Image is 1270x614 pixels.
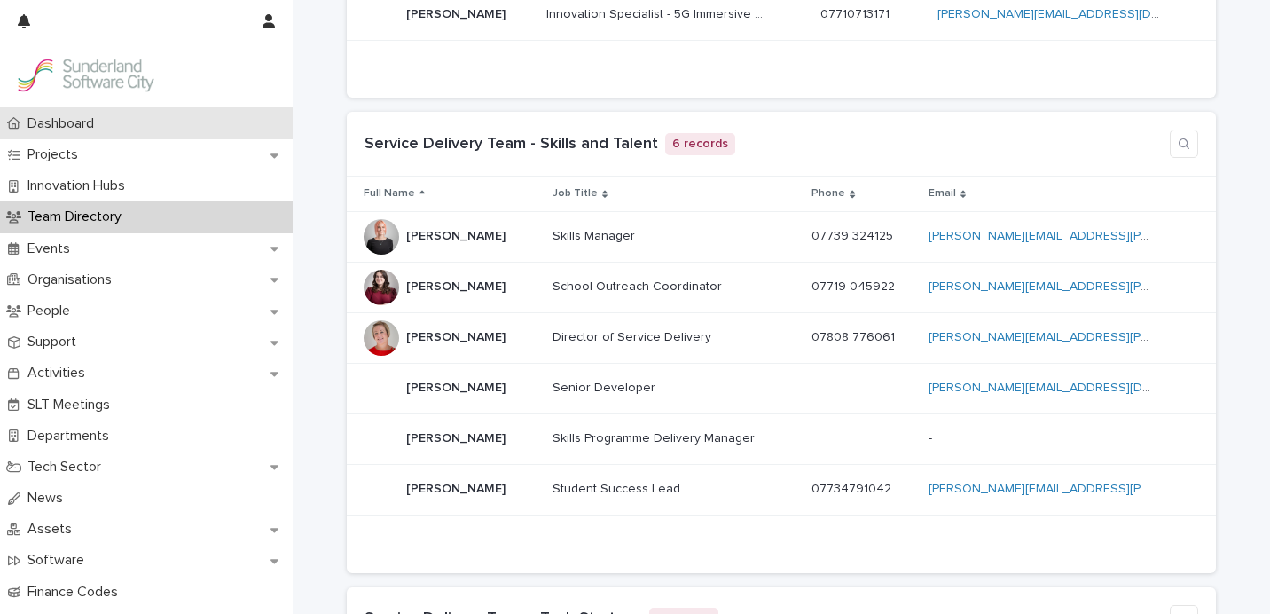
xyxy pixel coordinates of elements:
a: Service Delivery Team - Skills and Talent [365,136,658,152]
p: [PERSON_NAME] [406,225,509,244]
p: Senior Developer [553,377,659,396]
p: School Outreach Coordinator [553,276,725,295]
p: News [20,490,77,507]
a: 07739 324125 [811,230,893,242]
a: 07808 776061 [811,331,895,343]
a: 07734791042 [811,483,891,495]
p: Organisations [20,272,126,288]
p: Projects [20,146,92,163]
tr: [PERSON_NAME][PERSON_NAME] Skills Programme Delivery ManagerSkills Programme Delivery Manager -- [347,413,1216,464]
p: [PERSON_NAME] [406,327,509,345]
p: [PERSON_NAME] [406,478,509,497]
p: SLT Meetings [20,397,124,413]
p: Support [20,334,90,350]
p: Assets [20,521,86,538]
p: People [20,303,84,319]
p: [PERSON_NAME] [406,377,509,396]
p: Skills Manager [553,225,639,244]
p: Director of Service Delivery [553,327,715,345]
p: Phone [811,184,845,203]
tr: [PERSON_NAME][PERSON_NAME] Skills ManagerSkills Manager 07739 324125 [PERSON_NAME][EMAIL_ADDRESS]... [347,211,1216,262]
p: - [929,428,936,446]
p: Finance Codes [20,584,132,601]
p: Skills Programme Delivery Manager [553,428,758,446]
p: [PERSON_NAME] [406,276,509,295]
p: Team Directory [20,209,136,225]
p: [PERSON_NAME] [406,4,509,22]
p: Software [20,552,98,569]
p: 6 records [665,133,735,155]
p: Job Title [553,184,598,203]
p: Email [929,184,956,203]
p: [PERSON_NAME] [406,428,509,446]
a: [PERSON_NAME][EMAIL_ADDRESS][DOMAIN_NAME] [929,382,1226,394]
tr: [PERSON_NAME][PERSON_NAME] Student Success LeadStudent Success Lead 07734791042 [PERSON_NAME][EMA... [347,464,1216,515]
p: Dashboard [20,115,108,132]
tr: [PERSON_NAME][PERSON_NAME] Senior DeveloperSenior Developer [PERSON_NAME][EMAIL_ADDRESS][DOMAIN_N... [347,363,1216,413]
p: Departments [20,428,123,445]
p: Innovation Specialist - 5G Immersive Lab [546,4,772,22]
a: 07710713171 [820,8,890,20]
a: 07719 045922 [811,280,895,293]
p: Activities [20,365,99,382]
img: Kay6KQejSz2FjblR6DWv [14,58,156,93]
p: Events [20,240,84,257]
p: Tech Sector [20,459,115,476]
tr: [PERSON_NAME][PERSON_NAME] Director of Service DeliveryDirector of Service Delivery 07808 776061 ... [347,312,1216,363]
p: Innovation Hubs [20,177,139,194]
p: Student Success Lead [553,478,684,497]
a: [PERSON_NAME][EMAIL_ADDRESS][DOMAIN_NAME] [937,8,1235,20]
tr: [PERSON_NAME][PERSON_NAME] School Outreach CoordinatorSchool Outreach Coordinator 07719 045922 [P... [347,262,1216,312]
p: Full Name [364,184,415,203]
